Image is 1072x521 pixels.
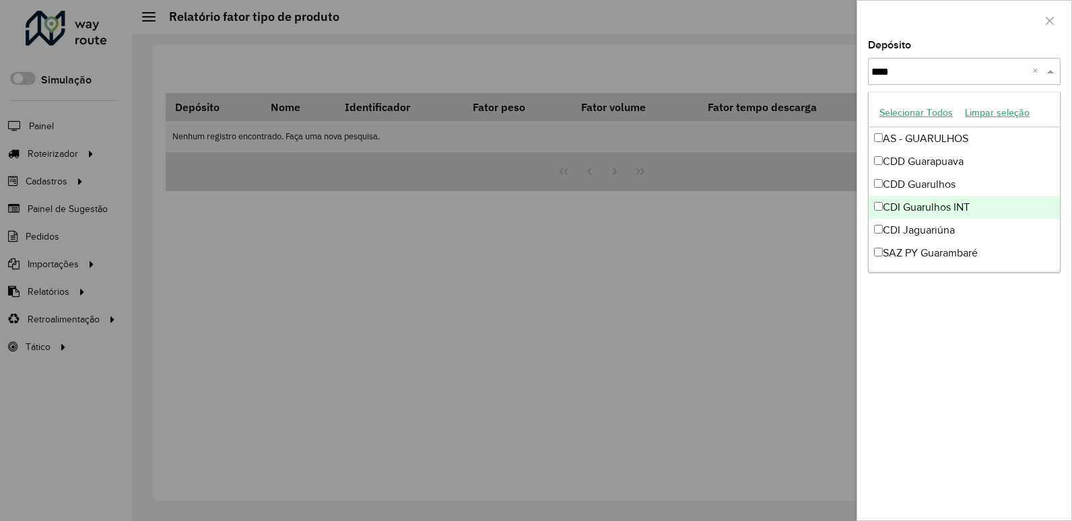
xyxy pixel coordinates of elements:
div: SAZ PY Guarambaré [869,242,1060,265]
div: CDI Jaguariúna [869,219,1060,242]
div: CDD Guarapuava [869,150,1060,173]
button: Selecionar Todos [873,102,959,123]
div: CDD Guarulhos [869,173,1060,196]
label: Depósito [868,37,911,53]
div: AS - GUARULHOS [869,127,1060,150]
div: CDI Guarulhos INT [869,196,1060,219]
button: Limpar seleção [959,102,1036,123]
ng-dropdown-panel: Options list [868,92,1061,273]
span: Clear all [1032,63,1044,79]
